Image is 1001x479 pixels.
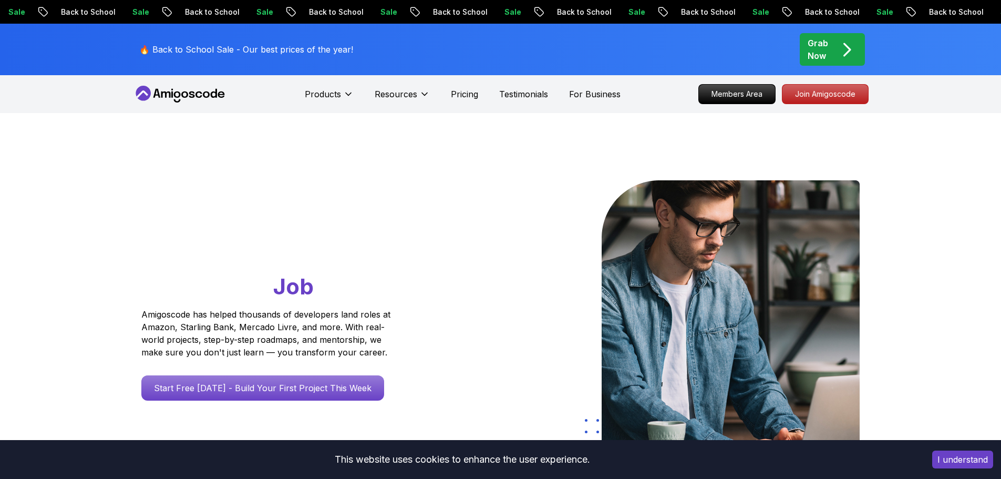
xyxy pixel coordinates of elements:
[871,7,904,17] p: Sale
[569,88,621,100] a: For Business
[932,451,993,468] button: Accept cookies
[923,7,995,17] p: Back to School
[305,88,341,100] p: Products
[127,7,160,17] p: Sale
[179,7,251,17] p: Back to School
[602,180,860,451] img: hero
[55,7,127,17] p: Back to School
[251,7,284,17] p: Sale
[499,7,532,17] p: Sale
[675,7,747,17] p: Back to School
[747,7,780,17] p: Sale
[273,273,314,300] span: Job
[141,308,394,359] p: Amigoscode has helped thousands of developers land roles at Amazon, Starling Bank, Mercado Livre,...
[375,88,430,109] button: Resources
[375,7,408,17] p: Sale
[427,7,499,17] p: Back to School
[3,7,36,17] p: Sale
[451,88,478,100] a: Pricing
[141,180,431,302] h1: Go From Learning to Hired: Master Java, Spring Boot & Cloud Skills That Get You the
[139,43,353,56] p: 🔥 Back to School Sale - Our best prices of the year!
[305,88,354,109] button: Products
[808,37,828,62] p: Grab Now
[551,7,623,17] p: Back to School
[623,7,656,17] p: Sale
[799,7,871,17] p: Back to School
[782,85,868,104] p: Join Amigoscode
[699,85,775,104] p: Members Area
[141,375,384,401] a: Start Free [DATE] - Build Your First Project This Week
[375,88,417,100] p: Resources
[499,88,548,100] a: Testimonials
[698,84,776,104] a: Members Area
[782,84,869,104] a: Join Amigoscode
[8,448,916,471] div: This website uses cookies to enhance the user experience.
[303,7,375,17] p: Back to School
